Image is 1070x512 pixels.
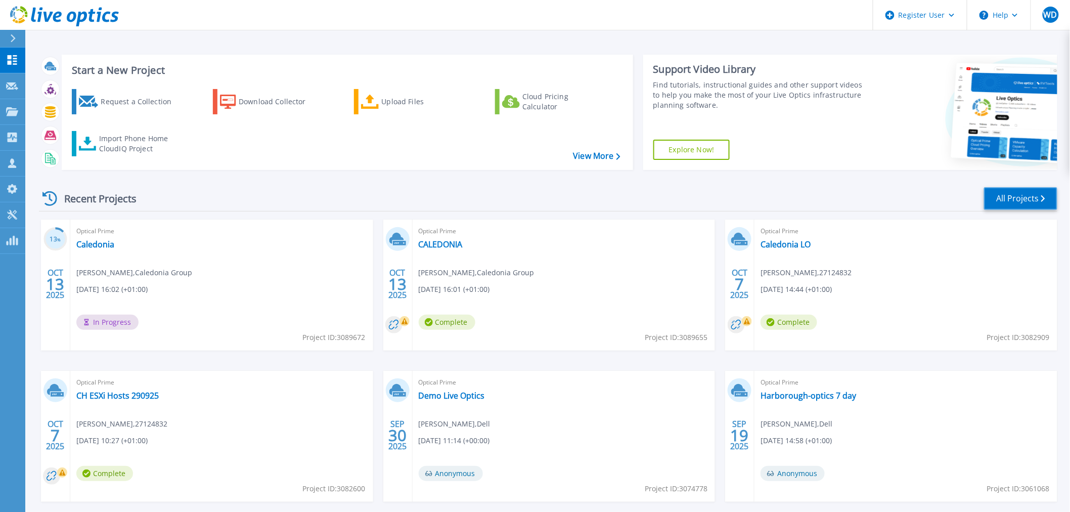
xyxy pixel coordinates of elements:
[388,417,407,454] div: SEP 2025
[388,431,407,440] span: 30
[57,237,61,242] span: %
[761,284,832,295] span: [DATE] 14:44 (+01:00)
[419,418,491,430] span: [PERSON_NAME] , Dell
[573,151,620,161] a: View More
[72,89,185,114] a: Request a Collection
[731,431,749,440] span: 19
[51,431,60,440] span: 7
[761,315,817,330] span: Complete
[43,234,67,245] h3: 13
[419,315,475,330] span: Complete
[76,267,192,278] span: [PERSON_NAME] , Caledonia Group
[46,417,65,454] div: OCT 2025
[76,418,167,430] span: [PERSON_NAME] , 27124832
[645,332,707,343] span: Project ID: 3089655
[76,239,114,249] a: Caledonia
[984,187,1057,210] a: All Projects
[735,280,744,288] span: 7
[730,417,749,454] div: SEP 2025
[213,89,326,114] a: Download Collector
[645,483,707,494] span: Project ID: 3074778
[419,391,485,401] a: Demo Live Optics
[761,418,832,430] span: [PERSON_NAME] , Dell
[761,226,1051,237] span: Optical Prime
[730,266,749,303] div: OCT 2025
[419,466,483,481] span: Anonymous
[419,267,534,278] span: [PERSON_NAME] , Caledonia Group
[46,280,64,288] span: 13
[419,435,490,446] span: [DATE] 11:14 (+00:00)
[419,239,463,249] a: CALEDONIA
[354,89,467,114] a: Upload Files
[761,391,856,401] a: Harborough-optics 7 day
[987,332,1050,343] span: Project ID: 3082909
[239,92,320,112] div: Download Collector
[76,226,367,237] span: Optical Prime
[76,284,148,295] span: [DATE] 16:02 (+01:00)
[101,92,182,112] div: Request a Collection
[76,435,148,446] span: [DATE] 10:27 (+01:00)
[987,483,1050,494] span: Project ID: 3061068
[761,267,852,278] span: [PERSON_NAME] , 27124832
[303,483,366,494] span: Project ID: 3082600
[522,92,603,112] div: Cloud Pricing Calculator
[419,226,709,237] span: Optical Prime
[72,65,620,76] h3: Start a New Project
[653,80,866,110] div: Find tutorials, instructional guides and other support videos to help you make the most of your L...
[99,134,178,154] div: Import Phone Home CloudIQ Project
[76,466,133,481] span: Complete
[39,186,150,211] div: Recent Projects
[761,466,825,481] span: Anonymous
[388,280,407,288] span: 13
[761,377,1051,388] span: Optical Prime
[761,435,832,446] span: [DATE] 14:58 (+01:00)
[1044,11,1057,19] span: WD
[419,377,709,388] span: Optical Prime
[303,332,366,343] span: Project ID: 3089672
[653,63,866,76] div: Support Video Library
[76,315,139,330] span: In Progress
[76,377,367,388] span: Optical Prime
[382,92,463,112] div: Upload Files
[419,284,490,295] span: [DATE] 16:01 (+01:00)
[761,239,811,249] a: Caledonia LO
[388,266,407,303] div: OCT 2025
[653,140,730,160] a: Explore Now!
[495,89,608,114] a: Cloud Pricing Calculator
[46,266,65,303] div: OCT 2025
[76,391,159,401] a: CH ESXi Hosts 290925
